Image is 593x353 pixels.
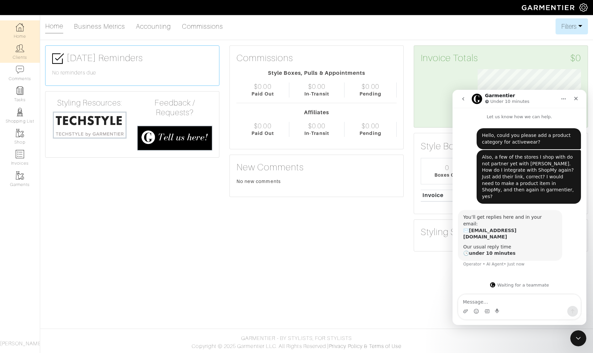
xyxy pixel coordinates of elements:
[254,122,271,130] div: $0.00
[254,82,271,91] div: $0.00
[308,82,325,91] div: $0.00
[137,126,212,151] img: feedback_requests-3821251ac2bd56c73c230f3229a5b25d6eb027adea667894f41107c140538ee0.png
[236,109,397,117] div: Affiliates
[16,129,24,137] img: garments-icon-b7da505a4dc4fd61783c78ac3ca0ef83fa9d6f193b1c9dc38574b1d14d53ca28.png
[16,65,24,74] img: comment-icon-a0a6a9ef722e966f86d9cbdc48e553b5cf19dbc54f86b18d962a5391bc8f6eb6.png
[308,122,325,130] div: $0.00
[192,343,327,349] span: Copyright © 2025 Garmentier LLC. All Rights Reserved.
[16,23,24,31] img: dashboard-icon-dbcd8f5a0b271acd01030246c82b418ddd0df26cd7fceb0bd07c9910d44c42f6.png
[445,164,449,172] div: 0
[570,330,586,346] iframe: Intercom live chat
[137,98,212,118] h4: Feedback / Requests?
[52,52,212,64] h3: [DATE] Reminders
[434,172,460,179] div: Boxes Out
[421,190,464,201] th: Invoice
[236,52,293,64] h3: Commissions
[360,91,381,98] div: Pending
[252,91,274,98] div: Paid Out
[16,150,24,158] img: orders-icon-0abe47150d42831381b5fb84f609e132dff9fe21cb692f30cb5eec754e2cba89.png
[421,226,486,238] h3: Styling Services
[236,162,397,173] h3: New Comments
[362,82,379,91] div: $0.00
[304,130,329,137] div: In-Transit
[518,2,579,13] img: garmentier-logo-header-white-b43fb05a5012e4ada735d5af1a66efaba907eab6374d6393d1fbf88cb4ef424d.png
[52,53,64,64] img: check-box-icon-36a4915ff3ba2bd8f6e4f29bc755bb66becd62c870f447fc0dd1365fcfddab58.png
[45,19,63,34] a: Home
[304,91,329,98] div: In-Transit
[236,69,397,77] div: Style Boxes, Pulls & Appointments
[329,343,401,349] a: Privacy Policy & Terms of Use
[136,20,171,33] a: Accounting
[579,3,588,12] img: gear-icon-white-bd11855cb880d31180b6d7d6211b90ccbf57a29d726f0c71d8c61bd08dd39cc2.png
[182,20,223,33] a: Commissions
[16,44,24,52] img: clients-icon-6bae9207a08558b7cb47a8932f037763ab4055f8c8b6bfacd5dc20c3e0201464.png
[556,18,588,34] button: Filters
[362,122,379,130] div: $0.00
[52,111,127,139] img: techstyle-93310999766a10050dc78ceb7f971a75838126fd19372ce40ba20cdf6a89b94b.png
[360,130,381,137] div: Pending
[16,171,24,180] img: garments-icon-b7da505a4dc4fd61783c78ac3ca0ef83fa9d6f193b1c9dc38574b1d14d53ca28.png
[252,130,274,137] div: Paid Out
[52,70,212,76] h6: No reminders due
[16,108,24,116] img: stylists-icon-eb353228a002819b7ec25b43dbf5f0378dd9e0616d9560372ff212230b889e62.png
[52,98,127,108] h4: Styling Resources:
[74,20,125,33] a: Business Metrics
[236,178,397,185] div: No new comments
[570,52,581,64] span: $0
[421,141,469,152] h3: Style Boxes
[421,52,581,64] h3: Invoice Totals
[16,86,24,95] img: reminder-icon-8004d30b9f0a5d33ae49ab947aed9ed385cf756f9e5892f1edd6e32f2345188e.png
[453,90,586,325] iframe: Intercom live chat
